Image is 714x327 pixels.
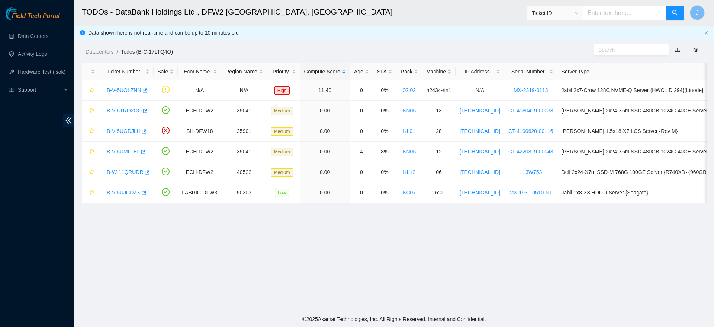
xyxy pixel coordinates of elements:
[89,169,94,175] span: star
[422,101,456,121] td: 13
[690,5,705,20] button: J
[162,106,170,114] span: check-circle
[300,162,350,182] td: 0.00
[107,169,144,175] a: B-W-11QRUDR
[178,182,221,203] td: FABRIC-DFW3
[116,49,118,55] span: /
[63,114,74,127] span: double-left
[508,108,553,114] a: CT-4180419-00033
[89,88,94,93] span: star
[6,13,59,23] a: Akamai TechnologiesField Tech Portal
[271,127,293,136] span: Medium
[373,121,396,142] td: 0%
[300,182,350,203] td: 0.00
[666,6,684,20] button: search
[350,101,373,121] td: 0
[18,33,48,39] a: Data Centers
[221,80,267,101] td: N/A
[373,80,396,101] td: 0%
[107,87,141,93] a: B-V-5UOLZNN
[86,187,95,199] button: star
[669,44,686,56] button: download
[86,84,95,96] button: star
[178,80,221,101] td: N/A
[373,142,396,162] td: 8%
[162,168,170,175] span: check-circle
[178,142,221,162] td: ECH-DFW2
[121,49,173,55] a: Todos (B-C-17LTQ4O)
[86,125,95,137] button: star
[520,169,542,175] a: 113W753
[18,69,65,75] a: Hardware Test (isok)
[693,47,698,53] span: eye
[300,101,350,121] td: 0.00
[221,182,267,203] td: 50303
[86,49,113,55] a: Datacenters
[300,80,350,101] td: 11.40
[221,101,267,121] td: 35041
[460,108,500,114] a: [TECHNICAL_ID]
[350,162,373,182] td: 0
[508,149,553,155] a: CT-4220819-00043
[403,108,416,114] a: KN05
[422,80,456,101] td: h2434-rin1
[403,87,416,93] a: 02.02
[18,82,62,97] span: Support
[221,162,267,182] td: 40522
[86,166,95,178] button: star
[271,107,293,115] span: Medium
[178,101,221,121] td: ECH-DFW2
[12,13,59,20] span: Field Tech Portal
[107,149,140,155] a: B-V-5UMLTEL
[89,128,94,134] span: star
[514,87,548,93] a: MX-2319-0113
[460,128,500,134] a: [TECHNICAL_ID]
[221,121,267,142] td: 35901
[271,148,293,156] span: Medium
[460,190,500,196] a: [TECHNICAL_ID]
[456,80,504,101] td: N/A
[86,146,95,158] button: star
[162,127,170,134] span: close-circle
[271,168,293,177] span: Medium
[350,142,373,162] td: 4
[422,142,456,162] td: 12
[422,182,456,203] td: 16:01
[696,8,699,18] span: J
[350,182,373,203] td: 0
[275,189,289,197] span: Low
[107,128,141,134] a: B-V-5UGDJLH
[107,190,140,196] a: B-V-5UJCDZX
[422,121,456,142] td: 28
[704,31,708,35] button: close
[178,121,221,142] td: SH-DFW18
[509,190,552,196] a: MX-1930-0510-N1
[9,87,14,92] span: read
[532,7,579,19] span: Ticket ID
[162,86,170,93] span: exclamation-circle
[178,162,221,182] td: ECH-DFW2
[460,149,500,155] a: [TECHNICAL_ID]
[89,149,94,155] span: star
[403,169,415,175] a: KL12
[403,149,416,155] a: KN05
[403,190,416,196] a: KC07
[86,105,95,117] button: star
[89,190,94,196] span: star
[350,80,373,101] td: 0
[6,7,38,20] img: Akamai Technologies
[221,142,267,162] td: 35041
[74,311,714,327] footer: © 2025 Akamai Technologies, Inc. All Rights Reserved. Internal and Confidential.
[460,169,500,175] a: [TECHNICAL_ID]
[373,182,396,203] td: 0%
[672,10,678,17] span: search
[350,121,373,142] td: 0
[422,162,456,182] td: 06
[373,162,396,182] td: 0%
[373,101,396,121] td: 0%
[583,6,666,20] input: Enter text here...
[162,188,170,196] span: check-circle
[598,46,659,54] input: Search
[18,51,47,57] a: Activity Logs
